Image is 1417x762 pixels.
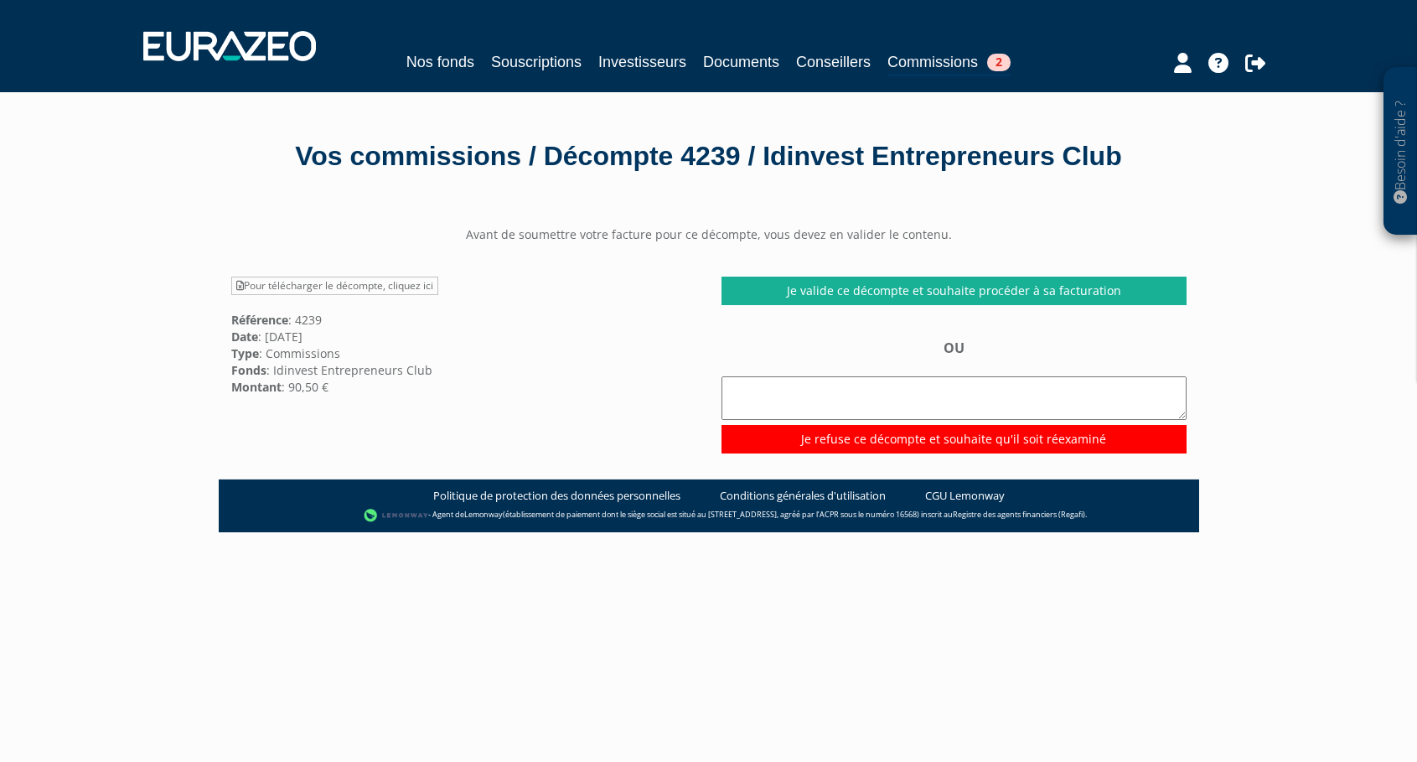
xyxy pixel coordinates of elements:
[721,339,1187,454] div: OU
[720,488,886,504] a: Conditions générales d'utilisation
[953,509,1085,520] a: Registre des agents financiers (Regafi)
[143,31,316,61] img: 1732889491-logotype_eurazeo_blanc_rvb.png
[796,50,871,74] a: Conseillers
[987,54,1011,71] span: 2
[231,137,1187,176] div: Vos commissions / Décompte 4239 / Idinvest Entrepreneurs Club
[231,345,259,361] strong: Type
[1391,76,1410,227] p: Besoin d'aide ?
[235,507,1182,524] div: - Agent de (établissement de paiement dont le siège social est situé au [STREET_ADDRESS], agréé p...
[231,329,258,345] strong: Date
[887,50,1011,76] a: Commissions2
[406,50,474,74] a: Nos fonds
[364,507,428,524] img: logo-lemonway.png
[703,50,779,74] a: Documents
[598,50,686,74] a: Investisseurs
[721,277,1187,305] a: Je valide ce décompte et souhaite procéder à sa facturation
[491,50,582,74] a: Souscriptions
[925,488,1005,504] a: CGU Lemonway
[433,488,680,504] a: Politique de protection des données personnelles
[231,277,438,295] a: Pour télécharger le décompte, cliquez ici
[464,509,503,520] a: Lemonway
[219,226,1199,243] center: Avant de soumettre votre facture pour ce décompte, vous devez en valider le contenu.
[219,277,709,396] div: : 4239 : [DATE] : Commissions : Idinvest Entrepreneurs Club : 90,50 €
[231,312,288,328] strong: Référence
[721,425,1187,454] input: Je refuse ce décompte et souhaite qu'il soit réexaminé
[231,379,282,395] strong: Montant
[231,362,266,378] strong: Fonds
